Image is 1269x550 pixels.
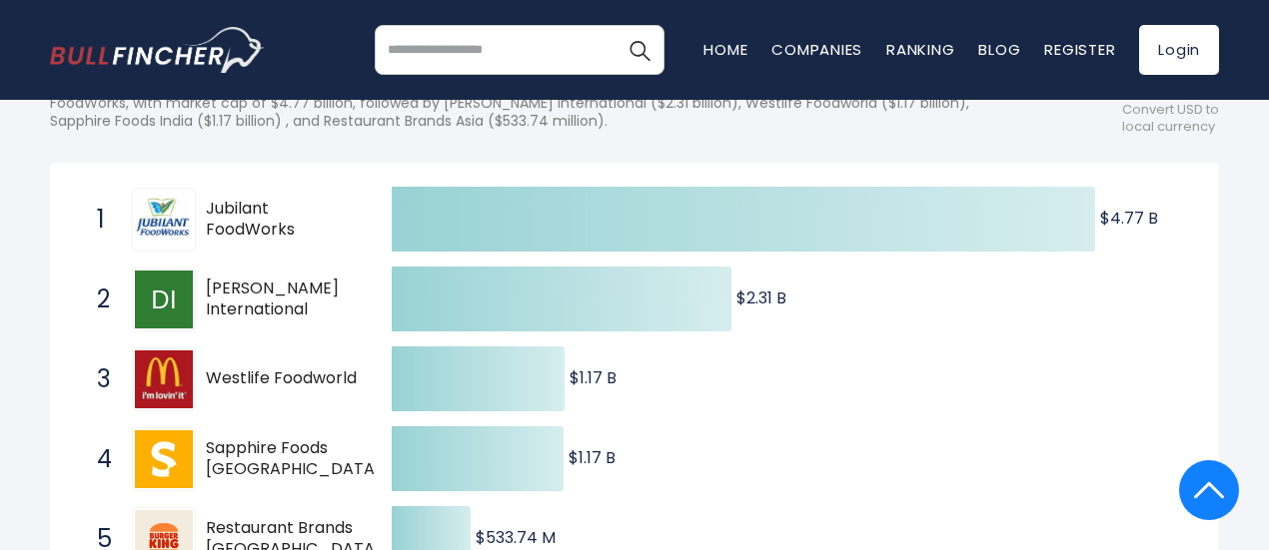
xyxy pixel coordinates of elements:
text: $2.31 B [736,286,786,309]
img: Sapphire Foods India [135,430,193,488]
span: [PERSON_NAME] International [206,278,357,320]
a: Home [703,39,747,60]
text: $1.17 B [569,446,616,469]
a: Go to homepage [50,27,265,73]
a: Companies [771,39,862,60]
img: Westlife Foodworld [135,350,193,408]
a: Ranking [886,39,954,60]
span: 4 [87,442,107,476]
a: Blog [978,39,1020,60]
span: Westlife Foodworld [206,368,357,389]
text: $533.74 M [476,526,556,549]
img: Devyani International [135,271,193,328]
img: bullfincher logo [50,27,265,73]
img: Jubilant FoodWorks [135,198,193,242]
span: Convert USD to local currency [1122,102,1219,136]
a: Register [1044,39,1115,60]
span: 2 [87,282,107,316]
text: $1.17 B [570,366,617,389]
span: Jubilant FoodWorks [206,199,357,241]
span: 1 [87,203,107,237]
span: 3 [87,362,107,396]
button: Search [615,25,664,75]
text: $4.77 B [1100,207,1158,230]
a: Login [1139,25,1219,75]
p: The following shows the ranking of the largest Indian companies by market cap. The top-ranking Re... [50,76,1039,131]
span: Sapphire Foods [GEOGRAPHIC_DATA] [206,438,382,480]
